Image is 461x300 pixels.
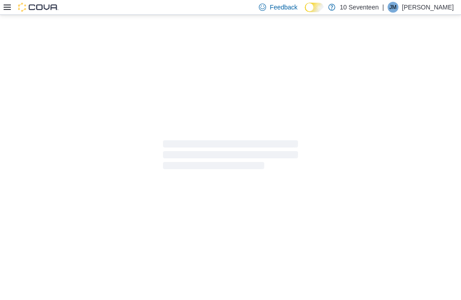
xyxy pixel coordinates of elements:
[305,3,324,12] input: Dark Mode
[270,3,297,12] span: Feedback
[18,3,59,12] img: Cova
[382,2,384,13] p: |
[388,2,398,13] div: Jeremy Mead
[340,2,379,13] p: 10 Seventeen
[163,142,298,171] span: Loading
[389,2,397,13] span: JM
[402,2,454,13] p: [PERSON_NAME]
